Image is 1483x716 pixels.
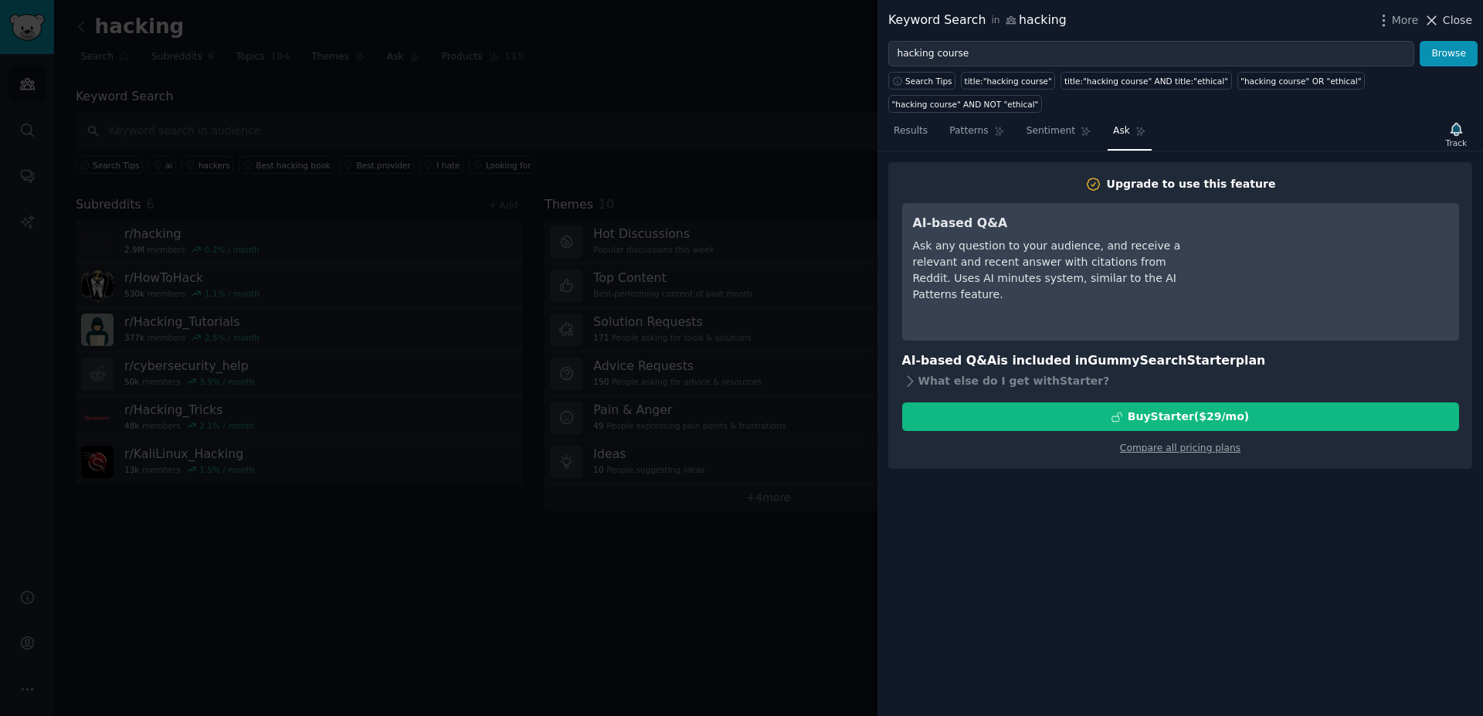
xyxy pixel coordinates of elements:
[905,76,952,87] span: Search Tips
[888,11,1067,30] div: Keyword Search hacking
[888,72,955,90] button: Search Tips
[965,76,1052,87] div: title:"hacking course"
[902,351,1459,371] h3: AI-based Q&A is included in plan
[1420,41,1478,67] button: Browse
[1108,119,1152,151] a: Ask
[1392,12,1419,29] span: More
[1128,409,1249,425] div: Buy Starter ($ 29 /mo )
[1441,118,1472,151] button: Track
[1120,443,1240,453] a: Compare all pricing plans
[1376,12,1419,29] button: More
[888,41,1414,67] input: Try a keyword related to your business
[949,124,988,138] span: Patterns
[1064,76,1228,87] div: title:"hacking course" AND title:"ethical"
[913,214,1195,233] h3: AI-based Q&A
[902,402,1459,431] button: BuyStarter($29/mo)
[944,119,1010,151] a: Patterns
[1443,12,1472,29] span: Close
[1446,137,1467,148] div: Track
[1060,72,1231,90] a: title:"hacking course" AND title:"ethical"
[1027,124,1075,138] span: Sentiment
[1107,176,1276,192] div: Upgrade to use this feature
[892,99,1039,110] div: "hacking course" AND NOT "ethical"
[888,119,933,151] a: Results
[961,72,1055,90] a: title:"hacking course"
[1021,119,1097,151] a: Sentiment
[913,238,1195,303] div: Ask any question to your audience, and receive a relevant and recent answer with citations from R...
[1088,353,1235,368] span: GummySearch Starter
[1424,12,1472,29] button: Close
[888,95,1042,113] a: "hacking course" AND NOT "ethical"
[991,14,999,28] span: in
[1240,76,1361,87] div: "hacking course" OR "ethical"
[1113,124,1130,138] span: Ask
[894,124,928,138] span: Results
[902,370,1459,392] div: What else do I get with Starter ?
[1237,72,1365,90] a: "hacking course" OR "ethical"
